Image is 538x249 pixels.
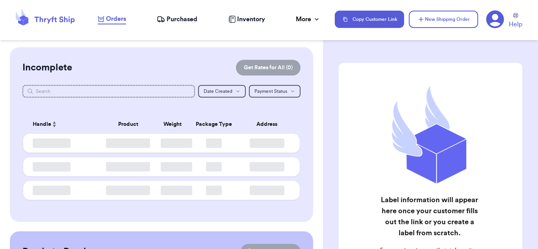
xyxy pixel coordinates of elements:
[100,115,156,134] th: Product
[156,115,189,134] th: Weight
[239,115,300,134] th: Address
[509,20,522,29] span: Help
[157,15,197,24] a: Purchased
[198,85,246,98] button: Date Created
[228,15,265,24] a: Inventory
[249,85,301,98] button: Payment Status
[189,115,239,134] th: Package Type
[509,13,522,29] a: Help
[237,15,265,24] span: Inventory
[409,11,478,28] button: New Shipping Order
[167,15,197,24] span: Purchased
[51,120,58,129] button: Sort ascending
[204,89,232,94] span: Date Created
[22,85,195,98] input: Search
[33,120,51,129] span: Handle
[379,194,480,238] h2: Label information will appear here once your customer fills out the link or you create a label fr...
[236,60,301,76] button: Get Rates for All (0)
[254,89,287,94] span: Payment Status
[22,61,72,74] h2: Incomplete
[106,14,126,24] span: Orders
[98,14,126,24] a: Orders
[296,15,321,24] div: More
[335,11,404,28] button: Copy Customer Link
